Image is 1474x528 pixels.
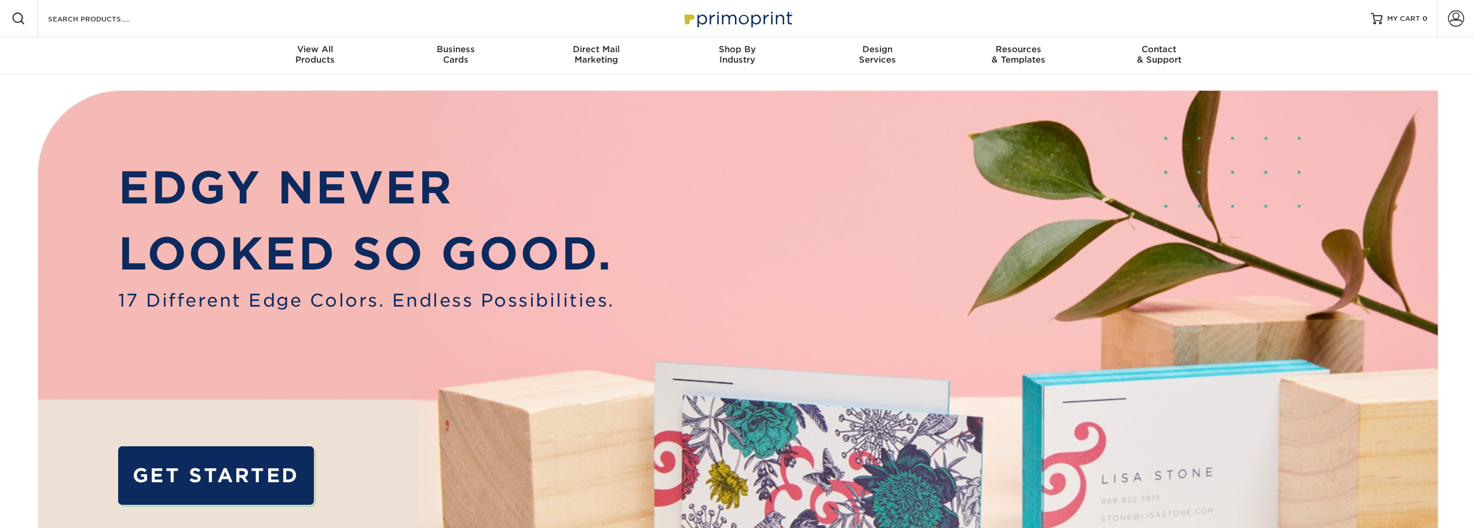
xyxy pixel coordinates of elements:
[118,446,314,504] a: GET STARTED
[667,37,807,74] a: Shop ByIndustry
[245,44,386,65] div: Products
[526,37,667,74] a: Direct MailMarketing
[667,44,807,65] div: Industry
[245,44,386,54] span: View All
[1422,14,1428,23] span: 0
[807,44,948,54] span: Design
[1387,14,1420,24] span: MY CART
[118,287,615,314] span: 17 Different Edge Colors. Endless Possibilities.
[1089,44,1230,54] span: Contact
[807,37,948,74] a: DesignServices
[385,44,526,54] span: Business
[667,44,807,54] span: Shop By
[118,155,615,221] p: EDGY NEVER
[385,37,526,74] a: BusinessCards
[807,44,948,65] div: Services
[948,37,1089,74] a: Resources& Templates
[526,44,667,54] span: Direct Mail
[948,44,1089,54] span: Resources
[526,44,667,65] div: Marketing
[1089,37,1230,74] a: Contact& Support
[679,6,795,31] img: Primoprint
[118,221,615,287] p: LOOKED SO GOOD.
[47,12,160,26] input: SEARCH PRODUCTS.....
[245,37,386,74] a: View AllProducts
[1089,44,1230,65] div: & Support
[385,44,526,65] div: Cards
[948,44,1089,65] div: & Templates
